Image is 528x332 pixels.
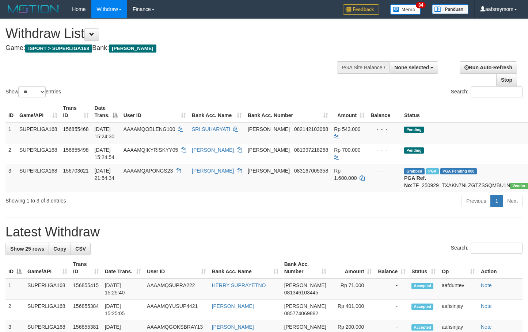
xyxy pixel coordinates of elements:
a: Note [481,282,492,288]
label: Search: [451,243,523,254]
th: Bank Acc. Name: activate to sort column ascending [189,101,245,122]
a: Next [502,195,523,207]
th: Balance: activate to sort column ascending [375,258,409,278]
button: None selected [390,61,438,74]
a: Previous [461,195,491,207]
span: Accepted [411,283,433,289]
a: Copy [49,243,71,255]
span: 156855468 [63,126,89,132]
span: Show 25 rows [10,246,44,252]
td: SUPERLIGA168 [24,278,70,300]
span: Copy 083167005358 to clipboard [294,168,328,174]
span: ISPORT > SUPERLIGA168 [25,45,92,53]
span: Accepted [411,304,433,310]
td: [DATE] 15:25:05 [102,300,144,320]
span: Copy 082142103068 to clipboard [294,126,328,132]
a: [PERSON_NAME] [212,303,254,309]
td: 1 [5,122,16,143]
th: Amount: activate to sort column ascending [329,258,375,278]
span: Accepted [411,324,433,331]
th: Bank Acc. Name: activate to sort column ascending [209,258,281,278]
span: 34 [416,2,426,8]
select: Showentries [18,86,46,97]
th: Trans ID: activate to sort column ascending [60,101,92,122]
span: [PERSON_NAME] [248,147,290,153]
th: Bank Acc. Number: activate to sort column ascending [281,258,329,278]
th: Op: activate to sort column ascending [439,258,478,278]
th: Action [478,258,523,278]
span: Marked by aafchhiseyha [426,168,439,174]
span: [DATE] 15:24:30 [95,126,115,139]
a: Run Auto-Refresh [460,61,517,74]
a: Note [481,324,492,330]
td: SUPERLIGA168 [24,300,70,320]
span: Copy 081346103445 to clipboard [284,290,318,296]
span: Copy 085774069882 to clipboard [284,310,318,316]
td: AAAAMQYUSUP4421 [144,300,209,320]
span: Copy [53,246,66,252]
th: Bank Acc. Number: activate to sort column ascending [245,101,331,122]
img: Feedback.jpg [343,4,379,15]
th: Date Trans.: activate to sort column descending [92,101,121,122]
label: Show entries [5,86,61,97]
span: AAAAMQAPONGS23 [124,168,173,174]
a: SRI SUHARYATI [192,126,230,132]
span: Rp 700.000 [334,147,360,153]
td: 3 [5,164,16,192]
td: - [375,300,409,320]
th: Date Trans.: activate to sort column ascending [102,258,144,278]
h4: Game: Bank: [5,45,345,52]
h1: Withdraw List [5,26,345,41]
a: Note [481,303,492,309]
a: Show 25 rows [5,243,49,255]
td: 156855384 [70,300,102,320]
td: SUPERLIGA168 [16,143,60,164]
img: panduan.png [432,4,468,14]
th: ID: activate to sort column descending [5,258,24,278]
th: Game/API: activate to sort column ascending [16,101,60,122]
td: SUPERLIGA168 [16,164,60,192]
span: [PERSON_NAME] [109,45,156,53]
div: - - - [371,167,398,174]
td: 2 [5,300,24,320]
th: User ID: activate to sort column ascending [144,258,209,278]
span: AAAAMQOBLENG100 [124,126,175,132]
span: [PERSON_NAME] [248,168,290,174]
td: AAAAMQSUPRA222 [144,278,209,300]
td: - [375,278,409,300]
td: SUPERLIGA168 [16,122,60,143]
span: Rp 1.600.000 [334,168,357,181]
span: None selected [394,65,429,70]
span: [PERSON_NAME] [284,324,326,330]
td: 1 [5,278,24,300]
td: 156855415 [70,278,102,300]
span: 156703621 [63,168,89,174]
a: CSV [71,243,91,255]
input: Search: [471,86,523,97]
span: Pending [404,147,424,154]
div: - - - [371,146,398,154]
span: [DATE] 21:54:34 [95,168,115,181]
th: Balance [368,101,401,122]
a: HERRY SUPRAYETNO [212,282,266,288]
a: [PERSON_NAME] [192,147,234,153]
div: PGA Site Balance / [337,61,390,74]
span: Pending [404,127,424,133]
td: [DATE] 15:25:40 [102,278,144,300]
b: PGA Ref. No: [404,175,426,188]
th: Status: activate to sort column ascending [409,258,439,278]
th: User ID: activate to sort column ascending [121,101,189,122]
div: - - - [371,126,398,133]
span: [PERSON_NAME] [284,282,326,288]
th: ID [5,101,16,122]
a: 1 [490,195,503,207]
span: Grabbed [404,168,425,174]
th: Trans ID: activate to sort column ascending [70,258,102,278]
td: 2 [5,143,16,164]
span: PGA Pending [440,168,477,174]
a: [PERSON_NAME] [192,168,234,174]
input: Search: [471,243,523,254]
span: 156855498 [63,147,89,153]
td: aafduntev [439,278,478,300]
img: MOTION_logo.png [5,4,61,15]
